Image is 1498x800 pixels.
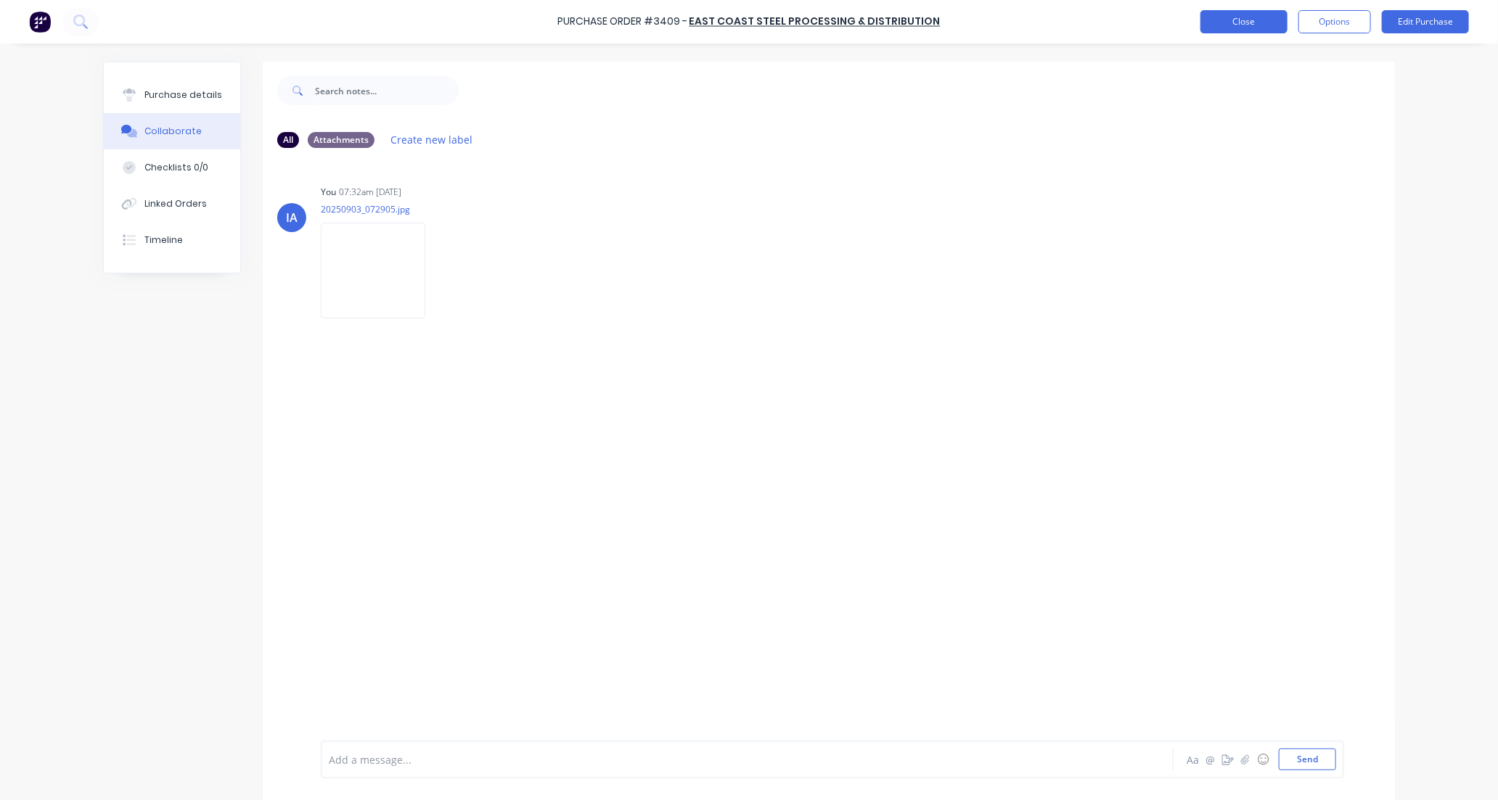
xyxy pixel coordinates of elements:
[383,130,480,149] button: Create new label
[1184,751,1202,768] button: Aa
[104,113,240,149] button: Collaborate
[104,222,240,258] button: Timeline
[1382,10,1469,33] button: Edit Purchase
[144,125,202,138] div: Collaborate
[308,132,374,148] div: Attachments
[1200,10,1288,33] button: Close
[144,88,222,102] div: Purchase details
[104,77,240,113] button: Purchase details
[286,209,298,226] div: IA
[277,132,299,148] div: All
[1298,10,1371,33] button: Options
[144,197,207,210] div: Linked Orders
[144,161,208,174] div: Checklists 0/0
[558,15,688,30] div: Purchase Order #3409 -
[689,15,941,29] a: East Coast Steel Processing & Distribution
[144,234,183,247] div: Timeline
[1279,749,1336,770] button: Send
[1202,751,1219,768] button: @
[104,149,240,186] button: Checklists 0/0
[1254,751,1272,768] button: ☺
[104,186,240,222] button: Linked Orders
[339,186,401,199] div: 07:32am [DATE]
[315,76,459,105] input: Search notes...
[29,11,51,33] img: Factory
[321,186,336,199] div: You
[321,203,440,215] p: 20250903_072905.jpg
